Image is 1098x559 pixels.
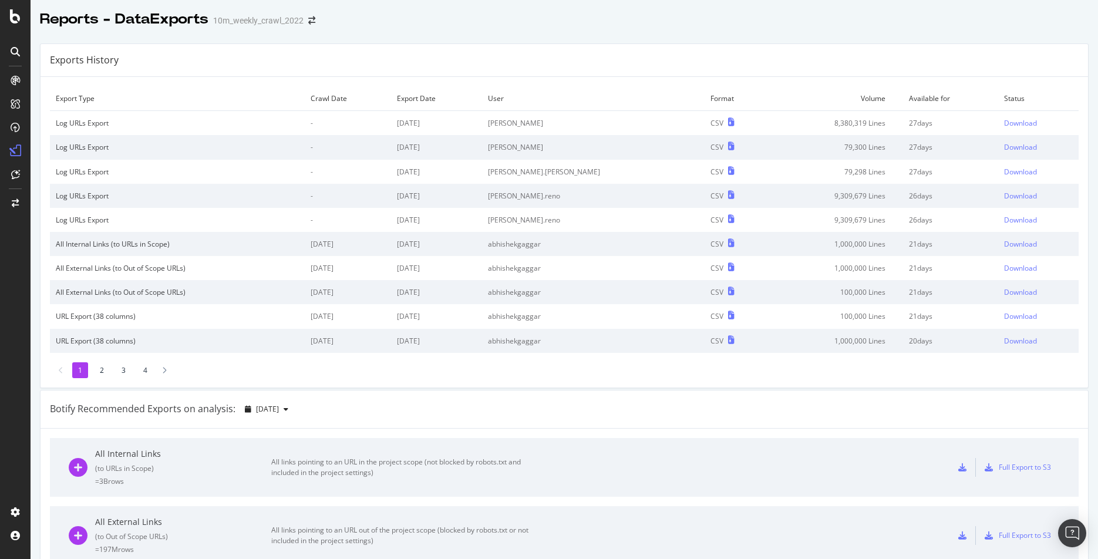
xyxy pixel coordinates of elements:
div: Reports - DataExports [40,9,208,29]
div: Exports History [50,53,119,67]
td: abhishekgaggar [482,304,705,328]
div: URL Export (38 columns) [56,336,299,346]
td: 1,000,000 Lines [769,329,903,353]
div: Log URLs Export [56,167,299,177]
td: 100,000 Lines [769,304,903,328]
a: Download [1004,215,1073,225]
div: Download [1004,287,1037,297]
div: CSV [710,287,723,297]
a: Download [1004,142,1073,152]
div: = 3B rows [95,476,271,486]
div: Log URLs Export [56,142,299,152]
td: [DATE] [391,256,482,280]
td: Crawl Date [305,86,391,111]
div: All links pointing to an URL in the project scope (not blocked by robots.txt and included in the ... [271,457,535,478]
td: - [305,184,391,208]
td: [DATE] [305,256,391,280]
div: csv-export [958,463,966,472]
li: 4 [137,362,153,378]
a: Download [1004,311,1073,321]
td: [DATE] [391,329,482,353]
td: 1,000,000 Lines [769,256,903,280]
td: [DATE] [391,232,482,256]
td: 27 days [903,111,998,136]
td: [DATE] [391,304,482,328]
div: Log URLs Export [56,215,299,225]
div: ( to URLs in Scope ) [95,463,271,473]
div: Download [1004,167,1037,177]
td: - [305,208,391,232]
td: 21 days [903,256,998,280]
td: [DATE] [391,135,482,159]
td: Status [998,86,1079,111]
div: CSV [710,118,723,128]
a: Download [1004,287,1073,297]
td: 1,000,000 Lines [769,232,903,256]
div: Download [1004,142,1037,152]
div: Open Intercom Messenger [1058,519,1086,547]
td: [PERSON_NAME].[PERSON_NAME] [482,160,705,184]
td: [DATE] [305,280,391,304]
div: All Internal Links [95,448,271,460]
td: - [305,135,391,159]
div: s3-export [985,463,993,472]
div: All External Links (to Out of Scope URLs) [56,263,299,273]
div: Botify Recommended Exports on analysis: [50,402,235,416]
td: 21 days [903,232,998,256]
td: [PERSON_NAME] [482,111,705,136]
td: [DATE] [305,232,391,256]
div: Log URLs Export [56,191,299,201]
td: Volume [769,86,903,111]
div: s3-export [985,531,993,540]
div: Download [1004,311,1037,321]
td: Export Type [50,86,305,111]
div: CSV [710,263,723,273]
td: Available for [903,86,998,111]
td: [PERSON_NAME].reno [482,184,705,208]
div: URL Export (38 columns) [56,311,299,321]
td: [DATE] [391,160,482,184]
td: 21 days [903,280,998,304]
div: All Internal Links (to URLs in Scope) [56,239,299,249]
div: All links pointing to an URL out of the project scope (blocked by robots.txt or not included in t... [271,525,535,546]
td: abhishekgaggar [482,329,705,353]
div: arrow-right-arrow-left [308,16,315,25]
div: CSV [710,142,723,152]
td: [DATE] [391,111,482,136]
li: 1 [72,362,88,378]
div: Download [1004,239,1037,249]
td: [PERSON_NAME].reno [482,208,705,232]
div: All External Links (to Out of Scope URLs) [56,287,299,297]
td: [DATE] [305,304,391,328]
a: Download [1004,118,1073,128]
td: [DATE] [391,208,482,232]
div: CSV [710,239,723,249]
td: 27 days [903,135,998,159]
div: Full Export to S3 [999,530,1051,540]
li: 2 [94,362,110,378]
div: 10m_weekly_crawl_2022 [213,15,304,26]
a: Download [1004,191,1073,201]
td: abhishekgaggar [482,280,705,304]
td: Export Date [391,86,482,111]
li: 3 [116,362,132,378]
td: 9,309,679 Lines [769,208,903,232]
div: CSV [710,191,723,201]
button: [DATE] [240,400,293,419]
td: 26 days [903,208,998,232]
a: Download [1004,263,1073,273]
td: - [305,111,391,136]
td: 79,300 Lines [769,135,903,159]
td: 8,380,319 Lines [769,111,903,136]
td: User [482,86,705,111]
div: ( to Out of Scope URLs ) [95,531,271,541]
div: All External Links [95,516,271,528]
td: [PERSON_NAME] [482,135,705,159]
td: [DATE] [391,280,482,304]
a: Download [1004,239,1073,249]
div: CSV [710,167,723,177]
div: Download [1004,191,1037,201]
div: Log URLs Export [56,118,299,128]
td: 26 days [903,184,998,208]
div: Download [1004,263,1037,273]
